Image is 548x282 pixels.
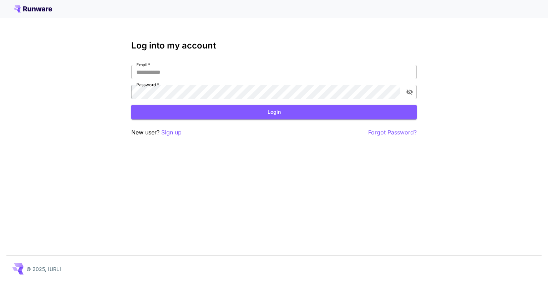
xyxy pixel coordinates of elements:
[131,41,417,51] h3: Log into my account
[161,128,182,137] button: Sign up
[403,86,416,98] button: toggle password visibility
[131,128,182,137] p: New user?
[368,128,417,137] button: Forgot Password?
[136,82,159,88] label: Password
[26,265,61,273] p: © 2025, [URL]
[131,105,417,119] button: Login
[136,62,150,68] label: Email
